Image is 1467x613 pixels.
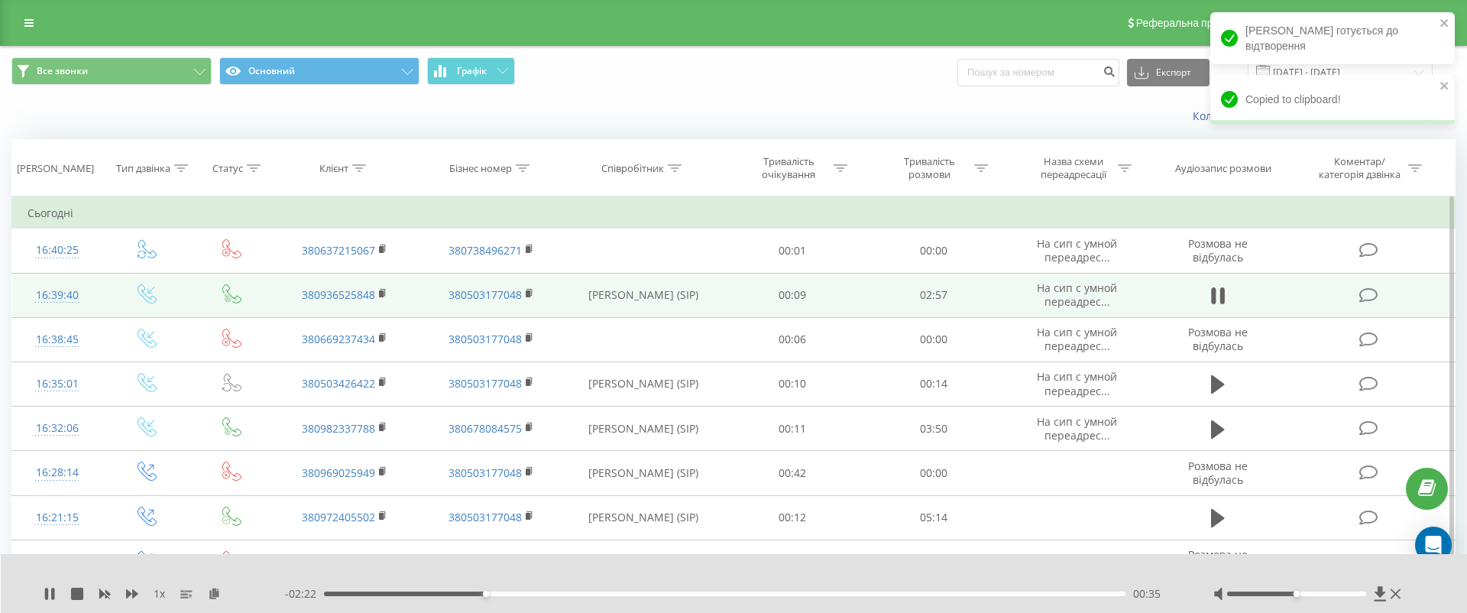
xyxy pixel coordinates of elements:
[564,540,722,584] td: [PERSON_NAME] (SIP)
[28,414,87,443] div: 16:32:06
[564,273,722,317] td: [PERSON_NAME] (SIP)
[1037,414,1117,443] span: На сип с умной переадрес...
[212,162,243,175] div: Статус
[457,66,487,76] span: Графік
[1127,59,1210,86] button: Експорт
[28,369,87,399] div: 16:35:01
[319,162,348,175] div: Клієнт
[601,162,664,175] div: Співробітник
[1037,325,1117,353] span: На сип с умной переадрес...
[1188,547,1248,576] span: Розмова не відбулась
[863,273,1003,317] td: 02:57
[564,407,722,451] td: [PERSON_NAME] (SIP)
[722,317,863,362] td: 00:06
[449,465,522,480] a: 380503177048
[722,273,863,317] td: 00:09
[722,451,863,495] td: 00:42
[957,59,1119,86] input: Пошук за номером
[1188,236,1248,264] span: Розмова не відбулась
[722,495,863,540] td: 00:12
[1037,236,1117,264] span: На сип с умной переадрес...
[863,451,1003,495] td: 00:00
[863,495,1003,540] td: 05:14
[11,57,212,85] button: Все звонки
[722,229,863,273] td: 00:01
[1133,586,1161,602] span: 00:35
[1136,17,1248,29] span: Реферальна програма
[116,162,170,175] div: Тип дзвінка
[17,162,94,175] div: [PERSON_NAME]
[483,591,489,597] div: Accessibility label
[863,540,1003,584] td: 00:00
[1210,75,1455,124] div: Copied to clipboard!
[302,465,375,480] a: 380969025949
[28,325,87,355] div: 16:38:45
[863,317,1003,362] td: 00:00
[302,332,375,346] a: 380669237434
[427,57,515,85] button: Графік
[28,235,87,265] div: 16:40:25
[1439,79,1450,94] button: close
[1193,109,1456,123] a: Коли дані можуть відрізнятися вiд інших систем
[1315,155,1404,181] div: Коментар/категорія дзвінка
[863,229,1003,273] td: 00:00
[1037,281,1117,309] span: На сип с умной переадрес...
[1037,369,1117,397] span: На сип с умной переадрес...
[302,510,375,524] a: 380972405502
[1415,527,1452,563] div: Open Intercom Messenger
[28,503,87,533] div: 16:21:15
[449,287,522,302] a: 380503177048
[449,421,522,436] a: 380678084575
[889,155,970,181] div: Тривалість розмови
[722,362,863,406] td: 00:10
[863,362,1003,406] td: 00:14
[1210,12,1455,64] div: [PERSON_NAME] готується до відтворення
[219,57,419,85] button: Основний
[302,287,375,302] a: 380936525848
[1439,17,1450,31] button: close
[449,332,522,346] a: 380503177048
[1294,591,1300,597] div: Accessibility label
[722,407,863,451] td: 00:11
[863,407,1003,451] td: 03:50
[1188,459,1248,487] span: Розмова не відбулась
[302,243,375,258] a: 380637215067
[449,243,522,258] a: 380738496271
[564,451,722,495] td: [PERSON_NAME] (SIP)
[154,586,165,602] span: 1 x
[285,586,324,602] span: - 02:22
[564,362,722,406] td: [PERSON_NAME] (SIP)
[449,510,522,524] a: 380503177048
[302,421,375,436] a: 380982337788
[748,155,830,181] div: Тривалість очікування
[449,162,512,175] div: Бізнес номер
[564,495,722,540] td: [PERSON_NAME] (SIP)
[12,198,1456,229] td: Сьогодні
[28,281,87,310] div: 16:39:40
[449,376,522,391] a: 380503177048
[28,547,87,577] div: 16:20:17
[28,458,87,488] div: 16:28:14
[37,65,88,77] span: Все звонки
[1032,155,1114,181] div: Назва схеми переадресації
[1188,325,1248,353] span: Розмова не відбулась
[722,540,863,584] td: 00:06
[302,376,375,391] a: 380503426422
[1175,162,1271,175] div: Аудіозапис розмови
